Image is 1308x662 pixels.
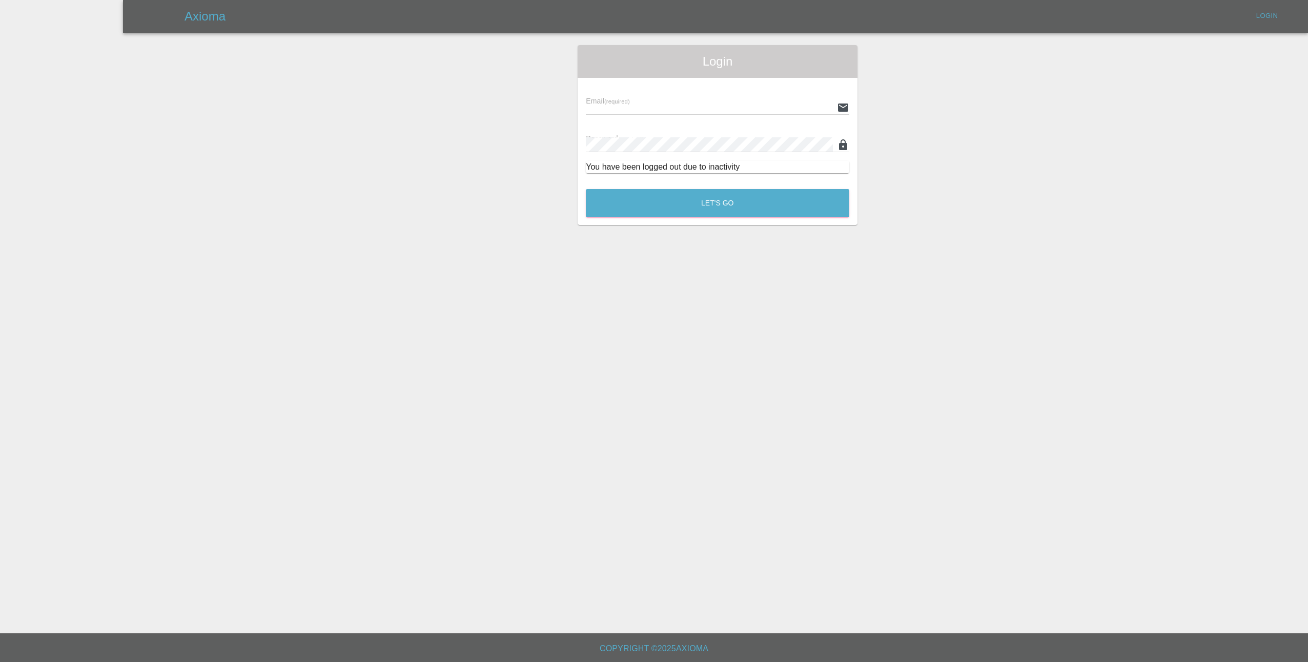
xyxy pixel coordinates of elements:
span: Email [586,97,629,105]
small: (required) [604,98,630,105]
small: (required) [618,136,644,142]
h6: Copyright © 2025 Axioma [8,642,1300,656]
button: Let's Go [586,189,849,217]
a: Login [1251,8,1283,24]
span: Password [586,134,643,142]
span: Login [586,53,849,70]
h5: Axioma [185,8,226,25]
div: You have been logged out due to inactivity [586,161,849,173]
